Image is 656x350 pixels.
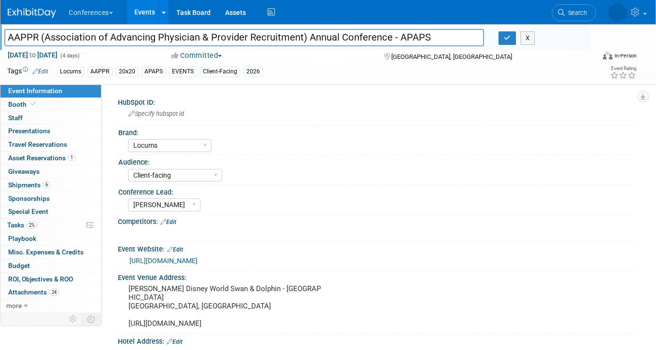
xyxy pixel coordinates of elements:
a: Event Information [0,84,101,98]
td: Personalize Event Tab Strip [65,313,82,325]
a: more [0,299,101,312]
a: Asset Reservations1 [0,152,101,165]
span: Attachments [8,288,59,296]
span: 1 [68,154,75,161]
div: HubSpot ID: [118,95,637,107]
a: Edit [167,338,183,345]
div: Competitors: [118,214,637,227]
a: Misc. Expenses & Credits [0,246,101,259]
img: Mel Liwanag [609,3,627,22]
a: Budget [0,259,101,272]
span: Playbook [8,235,36,242]
span: Special Event [8,208,48,215]
span: Sponsorships [8,195,50,202]
i: Booth reservation complete [31,101,36,107]
a: Travel Reservations [0,138,101,151]
a: Shipments6 [0,179,101,192]
a: Edit [160,219,176,225]
div: Audience: [118,155,632,167]
span: Booth [8,100,38,108]
span: Shipments [8,181,50,189]
span: ROI, Objectives & ROO [8,275,73,283]
a: Tasks2% [0,219,101,232]
span: Misc. Expenses & Credits [8,248,84,256]
div: Hotel Address: [118,334,637,347]
button: Committed [168,51,226,61]
a: Special Event [0,205,101,218]
div: Client-Facing [200,67,240,77]
td: Toggle Event Tabs [82,313,101,325]
span: Presentations [8,127,50,135]
span: 24 [49,289,59,296]
div: Event Venue Address: [118,270,637,282]
div: AAPPR [87,67,113,77]
span: (4 days) [59,53,80,59]
a: Attachments24 [0,286,101,299]
a: Giveaways [0,165,101,178]
a: Presentations [0,125,101,138]
div: Brand: [118,126,632,138]
span: 6 [43,181,50,188]
span: 2% [27,222,37,229]
div: APAPS [142,67,166,77]
button: X [520,31,535,45]
span: Giveaways [8,168,40,175]
span: Travel Reservations [8,140,67,148]
span: Event Information [8,87,62,95]
div: Locums [57,67,84,77]
img: ExhibitDay [8,8,56,18]
span: Budget [8,262,30,269]
span: [DATE] [DATE] [7,51,58,59]
span: Asset Reservations [8,154,75,162]
div: Conference Lead: [118,185,632,197]
a: Edit [32,68,48,75]
td: Tags [7,66,48,77]
span: [GEOGRAPHIC_DATA], [GEOGRAPHIC_DATA] [391,53,512,60]
a: Booth [0,98,101,111]
div: EVENTS [169,67,197,77]
span: Tasks [7,221,37,229]
div: Event Rating [610,66,636,71]
a: Edit [167,246,183,253]
a: ROI, Objectives & ROO [0,273,101,286]
span: Search [565,9,587,16]
div: In-Person [614,52,637,59]
a: [URL][DOMAIN_NAME] [129,257,198,265]
pre: [PERSON_NAME] Disney World Swan & Dolphin - [GEOGRAPHIC_DATA] [GEOGRAPHIC_DATA], [GEOGRAPHIC_DATA... [128,284,324,328]
a: Playbook [0,232,101,245]
div: 2026 [243,67,263,77]
div: Event Format [544,50,637,65]
span: more [6,302,22,309]
div: Event Website: [118,242,637,254]
a: Search [552,4,596,21]
a: Sponsorships [0,192,101,205]
img: Format-Inperson.png [603,52,613,59]
div: 20x20 [116,67,138,77]
a: Staff [0,112,101,125]
span: to [28,51,37,59]
span: Specify hubspot id [128,110,184,117]
span: Staff [8,114,23,122]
